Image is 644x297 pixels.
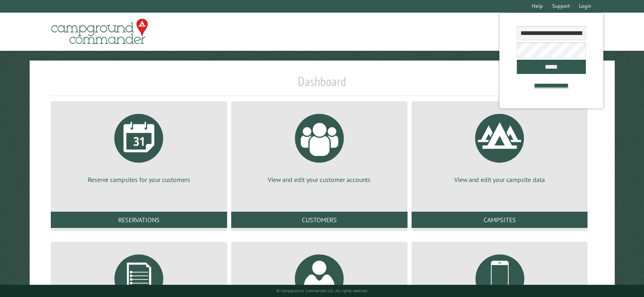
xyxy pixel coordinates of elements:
[231,212,408,228] a: Customers
[421,108,578,184] a: View and edit your campsite data
[49,74,595,96] h1: Dashboard
[412,212,588,228] a: Campsites
[61,108,217,184] a: Reserve campsites for your customers
[241,108,398,184] a: View and edit your customer accounts
[276,288,368,293] small: © Campground Commander LLC. All rights reserved.
[51,212,227,228] a: Reservations
[49,16,150,48] img: Campground Commander
[61,175,217,184] p: Reserve campsites for your customers
[241,175,398,184] p: View and edit your customer accounts
[421,175,578,184] p: View and edit your campsite data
